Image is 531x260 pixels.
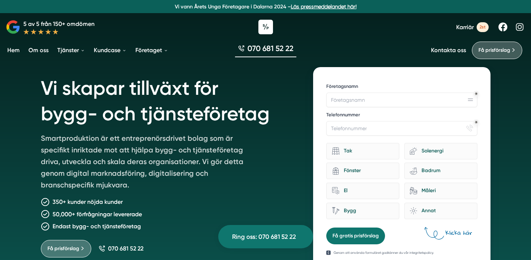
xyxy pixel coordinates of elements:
[334,250,434,255] p: Genom att använda formuläret godkänner du vår integritetspolicy.
[431,47,466,54] a: Kontakta oss
[326,83,477,91] label: Företagsnamn
[232,232,296,242] span: Ring oss: 070 681 52 22
[326,121,477,136] input: Telefonnummer
[475,92,478,95] div: Obligatoriskt
[53,197,123,206] p: 350+ kunder nöjda kunder
[99,245,143,252] a: 070 681 52 22
[53,222,141,231] p: Endast bygg- och tjänsteföretag
[456,24,474,31] span: Karriär
[108,245,143,252] span: 070 681 52 22
[326,228,385,244] button: Få gratis prisförslag
[41,67,296,132] h1: Vi skapar tillväxt för bygg- och tjänsteföretag
[23,19,95,28] p: 5 av 5 från 150+ omdömen
[41,240,91,257] a: Få prisförslag
[56,41,86,59] a: Tjänster
[218,225,313,248] a: Ring oss: 070 681 52 22
[41,132,251,194] p: Smartproduktion är ett entreprenörsdrivet bolag som är specifikt inriktade mot att hjälpa bygg- o...
[456,22,489,32] a: Karriär 2st
[291,4,357,9] a: Läs pressmeddelandet här!
[475,121,478,124] div: Obligatoriskt
[477,22,489,32] span: 2st
[53,210,142,219] p: 50,000+ förfrågningar levererade
[326,112,477,120] label: Telefonnummer
[326,93,477,107] input: Företagsnamn
[235,43,296,57] a: 070 681 52 22
[134,41,170,59] a: Företaget
[478,46,510,54] span: Få prisförslag
[472,42,522,59] a: Få prisförslag
[92,41,128,59] a: Kundcase
[27,41,50,59] a: Om oss
[3,3,528,10] p: Vi vann Årets Unga Företagare i Dalarna 2024 –
[47,245,79,253] span: Få prisförslag
[247,43,293,54] span: 070 681 52 22
[6,41,21,59] a: Hem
